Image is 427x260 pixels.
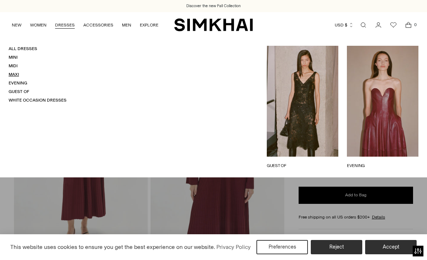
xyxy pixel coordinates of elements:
button: Accept [365,240,417,254]
iframe: Sign Up via Text for Offers [6,233,72,254]
a: Discover the new Fall Collection [186,3,241,9]
a: WOMEN [30,17,46,33]
a: ACCESSORIES [83,17,113,33]
button: Reject [311,240,362,254]
a: Open search modal [356,18,370,32]
a: DRESSES [55,17,75,33]
button: Preferences [256,240,308,254]
a: Wishlist [386,18,401,32]
a: Go to the account page [371,18,386,32]
a: Privacy Policy (opens in a new tab) [215,242,252,252]
span: This website uses cookies to ensure you get the best experience on our website. [10,244,215,250]
a: EXPLORE [140,17,158,33]
a: NEW [12,17,21,33]
a: SIMKHAI [174,18,253,32]
a: MEN [122,17,131,33]
span: 0 [412,21,418,28]
a: Open cart modal [401,18,416,32]
button: USD $ [335,17,354,33]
